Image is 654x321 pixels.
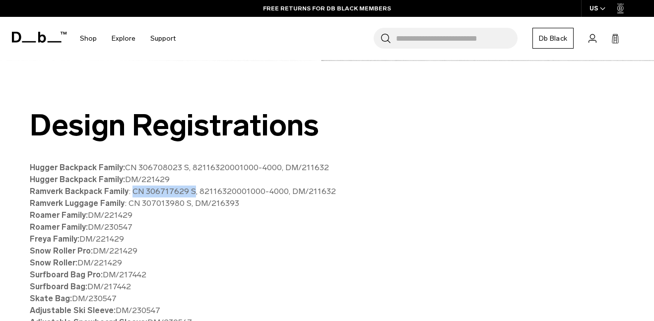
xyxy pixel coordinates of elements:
strong: Hugger Backpack Family: [30,163,125,172]
strong: Snow Roller Pro: [30,246,93,256]
strong: Surfboard Bag: [30,282,87,291]
a: FREE RETURNS FOR DB BLACK MEMBERS [263,4,391,13]
strong: Skate Bag: [30,294,72,303]
a: Db Black [532,28,574,49]
strong: Ramverk Backpack Family [30,187,129,196]
strong: Snow Roller: [30,258,77,267]
a: Support [150,21,176,56]
strong: Freya Family: [30,234,79,244]
a: Shop [80,21,97,56]
strong: Adjustable Ski Sleeve: [30,306,116,315]
strong: Roamer Family: [30,210,88,220]
strong: Hugger Backpack Family: [30,175,125,184]
a: Explore [112,21,135,56]
strong: Ramverk Luggage Family [30,198,125,208]
nav: Main Navigation [72,17,183,60]
strong: Surfboard Bag Pro: [30,270,103,279]
strong: Roamer Family: [30,222,88,232]
div: Design Registrations [30,109,476,142]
